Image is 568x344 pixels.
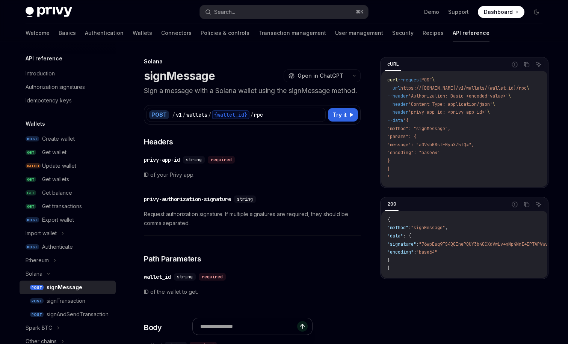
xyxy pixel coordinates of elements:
div: Solana [144,58,361,65]
div: Export wallet [42,215,74,224]
span: --request [398,77,421,83]
button: Copy the contents from the code block [522,60,532,69]
span: Headers [144,137,173,147]
a: Idempotency keys [20,94,116,107]
span: POST [26,244,39,250]
span: --header [387,93,408,99]
div: signMessage [47,283,82,292]
div: signAndSendTransaction [47,310,109,319]
a: API reference [453,24,489,42]
div: Authorization signatures [26,83,85,92]
h1: signMessage [144,69,215,83]
a: Demo [424,8,439,16]
a: Connectors [161,24,192,42]
button: Solana [20,267,116,281]
span: } [387,265,390,271]
span: "params": { [387,134,416,140]
button: Open in ChatGPT [284,69,348,82]
span: GET [26,204,36,209]
a: POSTAuthenticate [20,240,116,254]
a: GETGet wallet [20,146,116,159]
div: Get wallet [42,148,66,157]
div: cURL [385,60,401,69]
button: Report incorrect code [510,60,520,69]
div: required [208,156,235,164]
span: GET [26,150,36,155]
button: Try it [328,108,358,122]
span: , [445,225,448,231]
span: "data" [387,233,403,239]
div: / [250,111,253,119]
span: POST [421,77,432,83]
span: ⌘ K [356,9,364,15]
div: / [183,111,186,119]
span: POST [30,298,44,304]
span: \ [432,77,435,83]
h5: API reference [26,54,62,63]
div: Solana [26,269,42,278]
div: {wallet_id} [212,110,249,119]
a: POSTsignMessage [20,281,116,294]
span: { [387,217,390,223]
span: : [408,225,411,231]
a: Transaction management [258,24,326,42]
a: Recipes [423,24,444,42]
a: Wallets [133,24,152,42]
a: Authentication [85,24,124,42]
span: \ [492,101,495,107]
span: PATCH [26,163,41,169]
span: ID of your Privy app. [144,170,361,179]
div: Import wallet [26,229,57,238]
div: wallets [186,111,207,119]
div: rpc [254,111,263,119]
span: string [237,196,253,202]
span: : [414,249,416,255]
a: POSTCreate wallet [20,132,116,146]
span: "message": "aGVsbG8sIFByaXZ5IQ=", [387,142,474,148]
button: Ask AI [534,60,544,69]
input: Ask a question... [200,318,297,335]
img: dark logo [26,7,72,17]
div: Get balance [42,188,72,197]
a: Basics [59,24,76,42]
div: / [172,111,175,119]
span: --header [387,109,408,115]
span: : { [403,233,411,239]
span: "encoding" [387,249,414,255]
span: 'privy-app-id: <privy-app-id>' [408,109,487,115]
a: Dashboard [478,6,524,18]
span: string [186,157,202,163]
a: POSTsignAndSendTransaction [20,308,116,321]
span: "signature" [387,241,416,247]
span: "encoding": "base64" [387,150,440,156]
a: Policies & controls [201,24,249,42]
div: Search... [214,8,235,17]
span: Try it [332,110,347,119]
div: signTransaction [47,296,85,305]
span: --data [387,117,403,123]
div: Get wallets [42,175,69,184]
span: "signMessage" [411,225,445,231]
span: https://[DOMAIN_NAME]/v1/wallets/{wallet_id}/rpc [400,85,527,91]
span: GET [26,177,36,182]
span: ' [387,174,390,180]
div: privy-app-id [144,156,180,164]
span: --url [387,85,400,91]
span: --header [387,101,408,107]
h5: Wallets [26,119,45,128]
span: } [387,158,390,164]
span: Open in ChatGPT [298,72,343,80]
button: Report incorrect code [510,200,520,209]
span: curl [387,77,398,83]
span: POST [26,136,39,142]
div: Authenticate [42,242,73,251]
button: Import wallet [20,227,116,240]
div: 200 [385,200,399,209]
span: 'Content-Type: application/json' [408,101,492,107]
a: GETGet balance [20,186,116,200]
span: POST [26,217,39,223]
span: "method" [387,225,408,231]
div: Get transactions [42,202,82,211]
a: PATCHUpdate wallet [20,159,116,173]
button: Search...⌘K [200,5,368,19]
